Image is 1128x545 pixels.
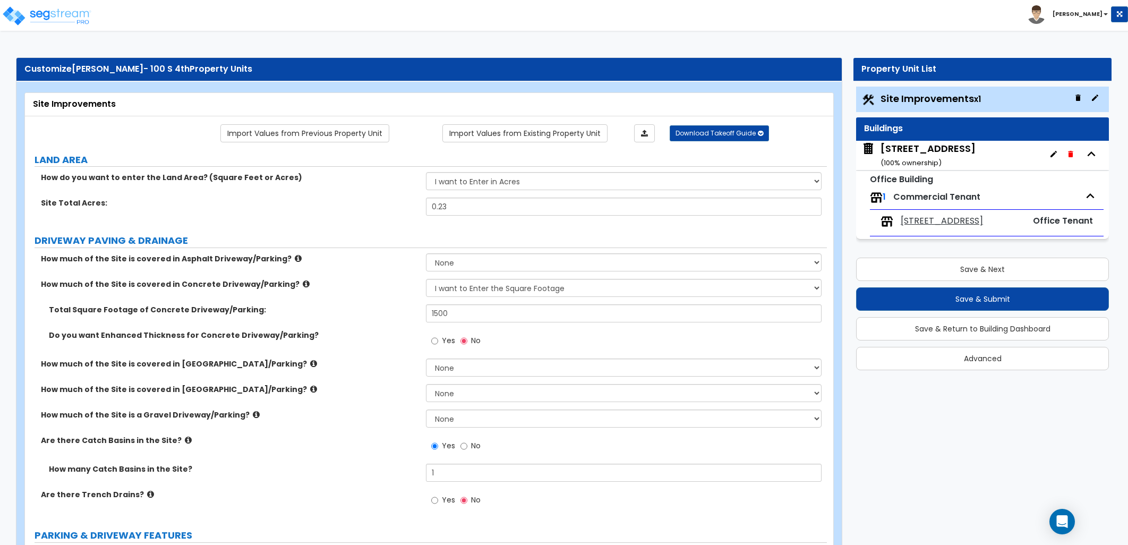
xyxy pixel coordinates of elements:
[856,347,1109,370] button: Advanced
[881,215,893,228] img: tenants.png
[861,93,875,107] img: Construction.png
[72,63,190,75] span: [PERSON_NAME]- 100 S 4th
[870,191,883,204] img: tenants.png
[442,495,455,505] span: Yes
[431,440,438,452] input: Yes
[881,92,981,105] span: Site Improvements
[2,5,92,27] img: logo_pro_r.png
[1053,10,1103,18] b: [PERSON_NAME]
[220,124,389,142] a: Import the dynamic attribute values from previous properties.
[901,215,983,227] span: 100 South 4th St
[1033,215,1093,227] span: Office Tenant
[893,191,980,203] span: Commercial Tenant
[41,435,418,446] label: Are there Catch Basins in the Site?
[883,191,886,203] span: 1
[49,330,418,340] label: Do you want Enhanced Thickness for Concrete Driveway/Parking?
[41,489,418,500] label: Are there Trench Drains?
[185,436,192,444] i: click for more info!
[471,440,481,451] span: No
[442,335,455,346] span: Yes
[295,254,302,262] i: click for more info!
[35,529,827,542] label: PARKING & DRIVEWAY FEATURES
[41,253,418,264] label: How much of the Site is covered in Asphalt Driveway/Parking?
[442,440,455,451] span: Yes
[864,123,1101,135] div: Buildings
[861,63,1104,75] div: Property Unit List
[442,124,608,142] a: Import the dynamic attribute values from existing properties.
[431,495,438,506] input: Yes
[49,464,418,474] label: How many Catch Basins in the Site?
[310,360,317,368] i: click for more info!
[24,63,834,75] div: Customize Property Units
[634,124,655,142] a: Import the dynamic attributes value through Excel sheet
[974,93,981,105] small: x1
[471,335,481,346] span: No
[870,173,933,185] small: Office Building
[431,335,438,347] input: Yes
[49,304,418,315] label: Total Square Footage of Concrete Driveway/Parking:
[856,258,1109,281] button: Save & Next
[460,335,467,347] input: No
[1049,509,1075,534] div: Open Intercom Messenger
[881,158,942,168] small: ( 100 % ownership)
[861,142,976,169] span: 100 South 4th St
[35,153,827,167] label: LAND AREA
[460,440,467,452] input: No
[35,234,827,248] label: DRIVEWAY PAVING & DRAINAGE
[310,385,317,393] i: click for more info!
[41,384,418,395] label: How much of the Site is covered in [GEOGRAPHIC_DATA]/Parking?
[1027,5,1046,24] img: avatar.png
[471,495,481,505] span: No
[670,125,769,141] button: Download Takeoff Guide
[303,280,310,288] i: click for more info!
[33,98,825,110] div: Site Improvements
[856,287,1109,311] button: Save & Submit
[676,129,756,138] span: Download Takeoff Guide
[41,172,418,183] label: How do you want to enter the Land Area? (Square Feet or Acres)
[856,317,1109,340] button: Save & Return to Building Dashboard
[147,490,154,498] i: click for more info!
[41,198,418,208] label: Site Total Acres:
[41,359,418,369] label: How much of the Site is covered in [GEOGRAPHIC_DATA]/Parking?
[861,142,875,156] img: building.svg
[41,410,418,420] label: How much of the Site is a Gravel Driveway/Parking?
[41,279,418,289] label: How much of the Site is covered in Concrete Driveway/Parking?
[253,411,260,419] i: click for more info!
[460,495,467,506] input: No
[881,142,976,169] div: [STREET_ADDRESS]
